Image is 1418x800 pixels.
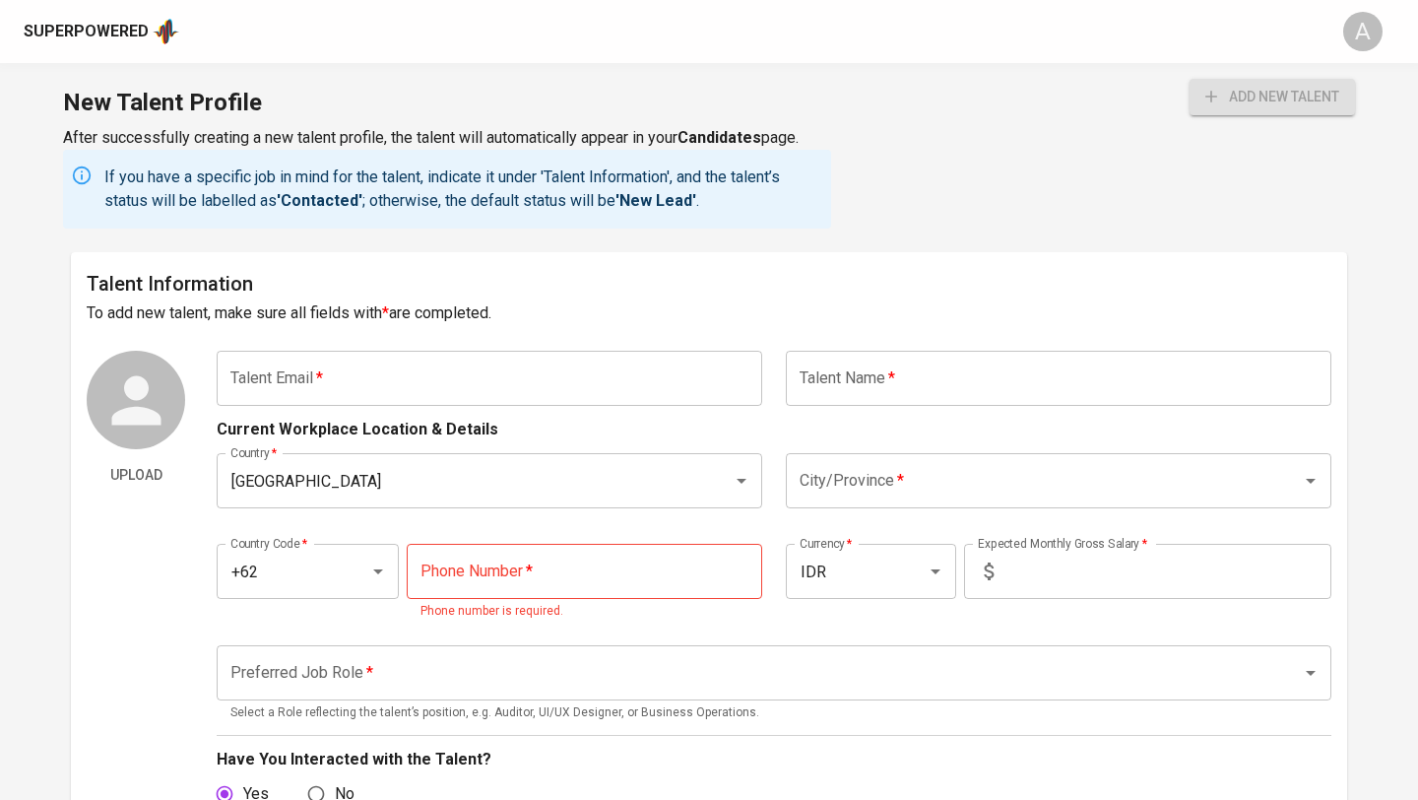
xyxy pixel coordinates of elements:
[1190,79,1355,115] div: Almost there! Once you've completed all the fields marked with * under 'Talent Information', you'...
[153,17,179,46] img: app logo
[87,457,185,494] button: Upload
[922,558,949,585] button: Open
[277,191,362,210] b: 'Contacted'
[217,418,498,441] p: Current Workplace Location & Details
[364,558,392,585] button: Open
[677,128,761,147] b: Candidates
[1205,85,1339,109] span: add new talent
[420,602,748,622] p: Phone number is required.
[1190,79,1355,115] button: add new talent
[24,21,149,43] div: Superpowered
[230,703,1318,723] p: Select a Role reflecting the talent’s position, e.g. Auditor, UI/UX Designer, or Business Operati...
[1343,12,1383,51] div: A
[1297,467,1324,495] button: Open
[24,17,179,46] a: Superpoweredapp logo
[63,79,831,126] h1: New Talent Profile
[87,268,1331,300] h6: Talent Information
[1297,659,1324,687] button: Open
[87,300,1331,327] h6: To add new talent, make sure all fields with are completed.
[615,191,696,210] b: 'New Lead'
[104,166,823,213] p: If you have a specific job in mind for the talent, indicate it under 'Talent Information', and th...
[728,467,755,495] button: Open
[95,463,177,488] span: Upload
[63,126,831,150] p: After successfully creating a new talent profile, the talent will automatically appear in your page.
[217,748,1331,771] p: Have You Interacted with the Talent?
